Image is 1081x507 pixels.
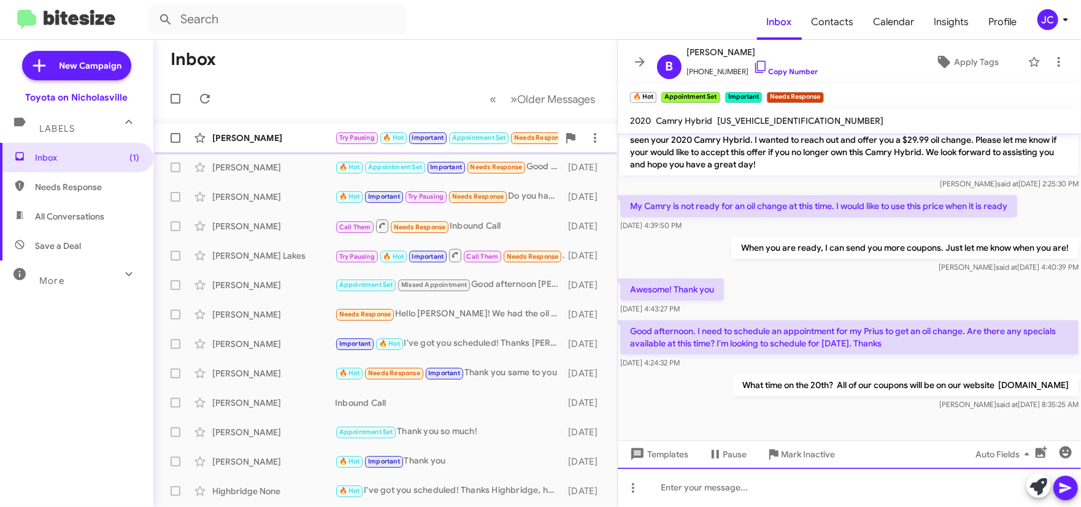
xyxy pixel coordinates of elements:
div: [DATE] [565,485,607,497]
input: Search [148,5,406,34]
span: [DATE] 4:39:50 PM [620,221,682,230]
small: Important [725,92,762,103]
span: [US_VEHICLE_IDENTIFICATION_NUMBER] [717,115,883,126]
div: Inbound Call [335,248,565,263]
div: Highbridge None [212,485,335,497]
span: [DATE] 4:24:32 PM [620,358,680,367]
span: (1) [129,151,139,164]
span: Auto Fields [975,443,1034,465]
span: Pause [723,443,747,465]
p: Hello [PERSON_NAME], this is [PERSON_NAME] with Toyota on Nicholasville. It has been a while sinc... [620,116,1079,175]
div: Do you have a opening [DATE] 16th around one to do a service and recall on my truck [335,189,565,204]
a: Contacts [802,4,864,40]
span: More [39,275,64,286]
div: [PERSON_NAME] [212,308,335,321]
button: JC [1027,9,1068,30]
a: Copy Number [753,67,818,76]
span: Templates [628,443,688,465]
span: [PERSON_NAME] [DATE] 4:40:39 PM [939,262,1079,272]
span: Important [412,134,444,142]
span: All Conversations [35,210,104,223]
span: Important [430,163,462,171]
span: Mark Inactive [781,443,835,465]
span: 🔥 Hot [379,340,400,348]
span: 2020 [630,115,651,126]
div: [PERSON_NAME] [212,367,335,379]
span: Try Pausing [339,253,375,261]
span: [DATE] 4:43:27 PM [620,304,680,313]
div: [PERSON_NAME] [212,161,335,173]
span: 🔥 Hot [339,487,360,495]
a: Profile [979,4,1027,40]
div: Hello [PERSON_NAME]! We had the oil change completed elsewhere. Thank you! [335,307,565,321]
span: Appointment Set [339,281,393,289]
div: Good afternoon [PERSON_NAME]! I'm reaching out about your missed appointment on the 2nd. I'd like... [335,278,565,292]
div: [PERSON_NAME] [212,220,335,232]
button: Apply Tags [911,51,1022,73]
nav: Page navigation example [483,86,602,112]
small: Appointment Set [661,92,720,103]
h1: Inbox [171,50,216,69]
span: » [510,91,517,107]
span: Try Pausing [408,193,444,200]
div: [PERSON_NAME] [212,426,335,438]
span: Try Pausing [339,134,375,142]
div: Inbound Call [335,397,565,409]
div: [DATE] [565,397,607,409]
div: [DATE] [565,338,607,350]
div: Thank you so much! [335,425,565,439]
span: Inbox [757,4,802,40]
div: [DATE] [565,220,607,232]
span: Important [368,457,400,465]
div: [DATE] [565,191,607,203]
div: JC [1037,9,1058,30]
span: 🔥 Hot [383,253,404,261]
span: Important [368,193,400,200]
span: B [666,57,674,77]
div: [DATE] [565,250,607,262]
p: Good afternoon. I need to schedule an appointment for my Prius to get an oil change. Are there an... [620,320,1079,354]
span: 🔥 Hot [383,134,404,142]
span: said at [997,179,1018,188]
span: Needs Response [368,369,420,377]
div: [PERSON_NAME] [212,397,335,409]
span: Inbox [35,151,139,164]
span: New Campaign [59,59,121,72]
span: Important [428,369,460,377]
span: Important [412,253,444,261]
div: Good afternoon. I need to schedule an appointment for my Prius to get an oil change. Are there an... [335,160,565,174]
span: said at [996,262,1017,272]
div: [PERSON_NAME] [212,279,335,291]
span: Call Them [339,223,371,231]
span: Save a Deal [35,240,81,252]
button: Next [503,86,602,112]
span: Appointment Set [452,134,506,142]
div: [PERSON_NAME] Lakes [212,250,335,262]
span: Call Them [467,253,499,261]
small: 🔥 Hot [630,92,656,103]
span: 🔥 Hot [339,457,360,465]
div: I've got you scheduled! Thanks Highbridge, have a great day! [335,484,565,498]
span: 🔥 Hot [339,193,360,200]
span: Needs Response [394,223,446,231]
div: [DATE] [565,426,607,438]
a: Calendar [864,4,925,40]
p: Awesome! Thank you [620,278,724,300]
span: Needs Response [471,163,523,171]
p: What time on the 20th? All of our coupons will be on our website [DOMAIN_NAME] [733,374,1079,396]
div: Inbound Call [335,218,565,234]
span: Labels [39,123,75,134]
div: Thank you same to you [335,366,565,380]
span: Insights [925,4,979,40]
span: Needs Response [339,310,391,318]
small: Needs Response [767,92,823,103]
div: [DATE] [565,367,607,379]
span: Appointment Set [368,163,422,171]
div: [DATE] [565,161,607,173]
span: Camry Hybrid [656,115,712,126]
span: [PERSON_NAME] [687,45,818,59]
p: When you are ready, I can send you more coupons. Just let me know when you are! [731,237,1079,259]
div: [DATE] [565,456,607,468]
span: Needs Response [514,134,566,142]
